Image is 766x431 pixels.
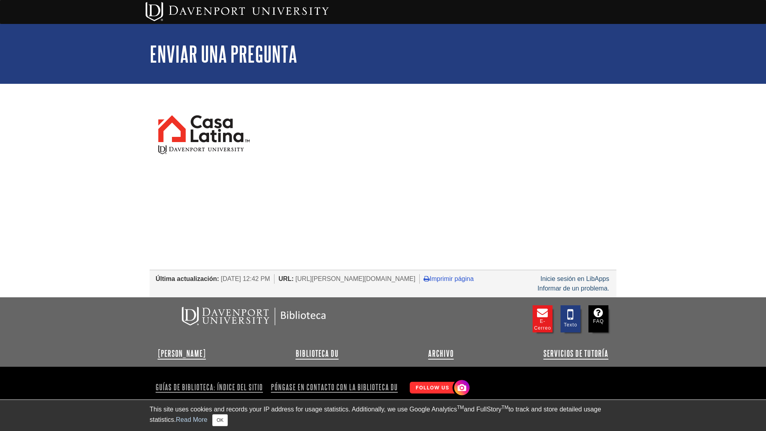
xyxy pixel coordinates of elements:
[146,2,329,21] img: Davenport University
[150,42,297,66] a: Enviar una Pregunta
[543,349,608,358] a: Servicios de tutoría
[156,380,266,394] a: Guías de biblioteca: índice del sitio
[221,275,270,282] span: [DATE] 12:42 PM
[278,275,294,282] span: URL:
[406,377,472,399] img: Follow Us! Instagram
[428,349,454,358] a: Archivo
[156,275,219,282] span: Última actualización:
[424,275,474,282] a: Imprimir página
[296,349,339,358] a: Biblioteca DU
[561,305,580,332] a: Texto
[269,112,616,192] iframe: e93b85c0f7f97ff5653852e78e0bd30c
[457,405,464,410] sup: TM
[150,405,616,426] div: This site uses cookies and records your IP address for usage statistics. Additionally, we use Goo...
[268,380,401,394] a: Póngase en contacto con la biblioteca DU
[158,349,206,358] a: [PERSON_NAME]
[588,305,608,332] a: FAQ
[212,414,228,426] button: Close
[158,305,349,327] img: Biblioteca DU
[540,275,609,282] a: Inicie sesión en LibApps
[424,275,430,282] i: Imprimir página
[501,405,508,410] sup: TM
[537,285,609,292] a: Informar de un problema.
[176,416,207,423] a: Read More
[296,275,416,282] span: [URL][PERSON_NAME][DOMAIN_NAME]
[533,305,553,332] a: E-Cerreo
